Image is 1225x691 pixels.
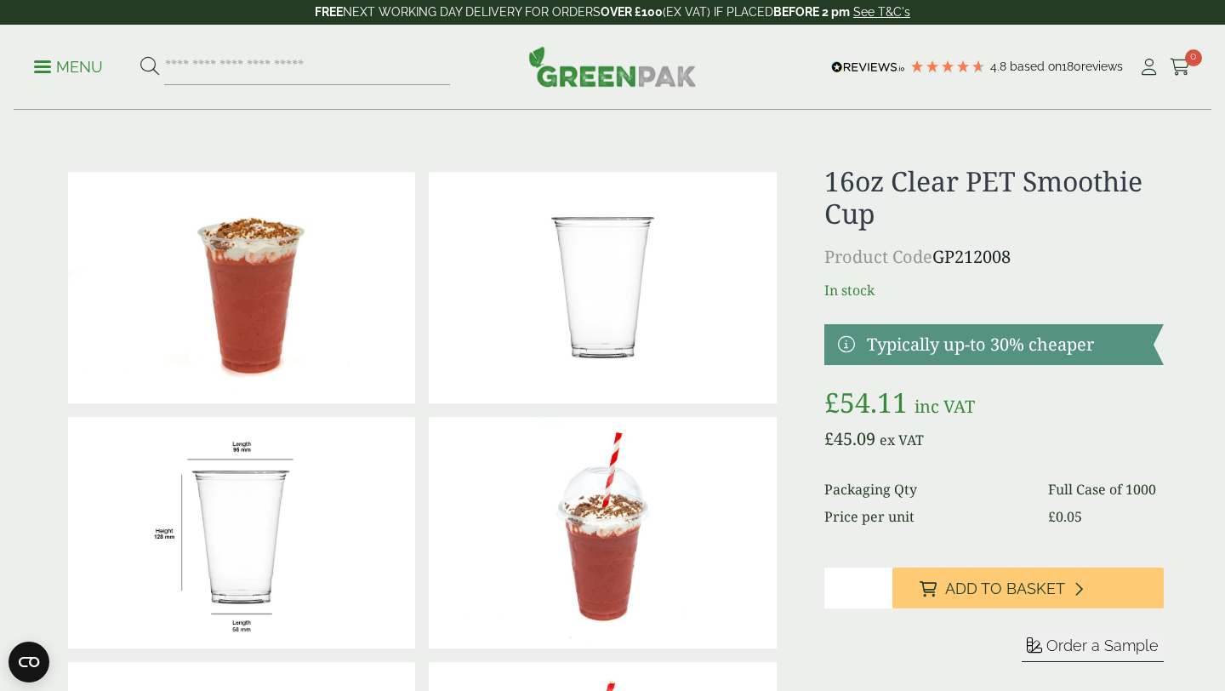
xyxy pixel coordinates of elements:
div: 4.78 Stars [909,59,986,74]
strong: OVER £100 [601,5,663,19]
dd: Full Case of 1000 [1048,479,1164,500]
p: In stock [824,280,1164,300]
strong: BEFORE 2 pm [773,5,850,19]
i: Cart [1170,59,1191,76]
bdi: 45.09 [824,427,875,450]
span: Product Code [824,245,932,268]
dt: Packaging Qty [824,479,1028,500]
a: See T&C's [853,5,910,19]
img: 16oz Smoothie [68,417,415,648]
dt: Price per unit [824,506,1028,527]
span: £ [1048,507,1056,526]
h1: 16oz Clear PET Smoothie Cup [824,165,1164,231]
span: Add to Basket [945,580,1065,598]
img: 16oz PET Smoothie Cup With Strawberry Milkshake And Cream [68,172,415,403]
bdi: 0.05 [1048,507,1082,526]
bdi: 54.11 [824,384,908,420]
span: 180 [1062,60,1081,73]
button: Add to Basket [892,568,1164,608]
span: ex VAT [880,431,924,449]
img: REVIEWS.io [831,61,905,73]
span: £ [824,427,834,450]
button: Order a Sample [1022,636,1164,662]
span: reviews [1081,60,1123,73]
span: £ [824,384,840,420]
span: 0 [1185,49,1202,66]
i: My Account [1138,59,1159,76]
p: Menu [34,57,103,77]
span: Based on [1010,60,1062,73]
img: GreenPak Supplies [528,46,697,87]
span: inc VAT [914,395,975,418]
a: 0 [1170,54,1191,80]
span: Order a Sample [1046,637,1159,654]
a: Menu [34,57,103,74]
button: Open CMP widget [9,642,49,682]
img: 16oz PET Smoothie Cup With Strawberry Milkshake And Cream With Domed Lid And Straw [429,417,776,648]
strong: FREE [315,5,343,19]
span: 4.8 [990,60,1010,73]
p: GP212008 [824,244,1164,270]
img: 16oz Clear PET Smoothie Cup 0 [429,172,776,403]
